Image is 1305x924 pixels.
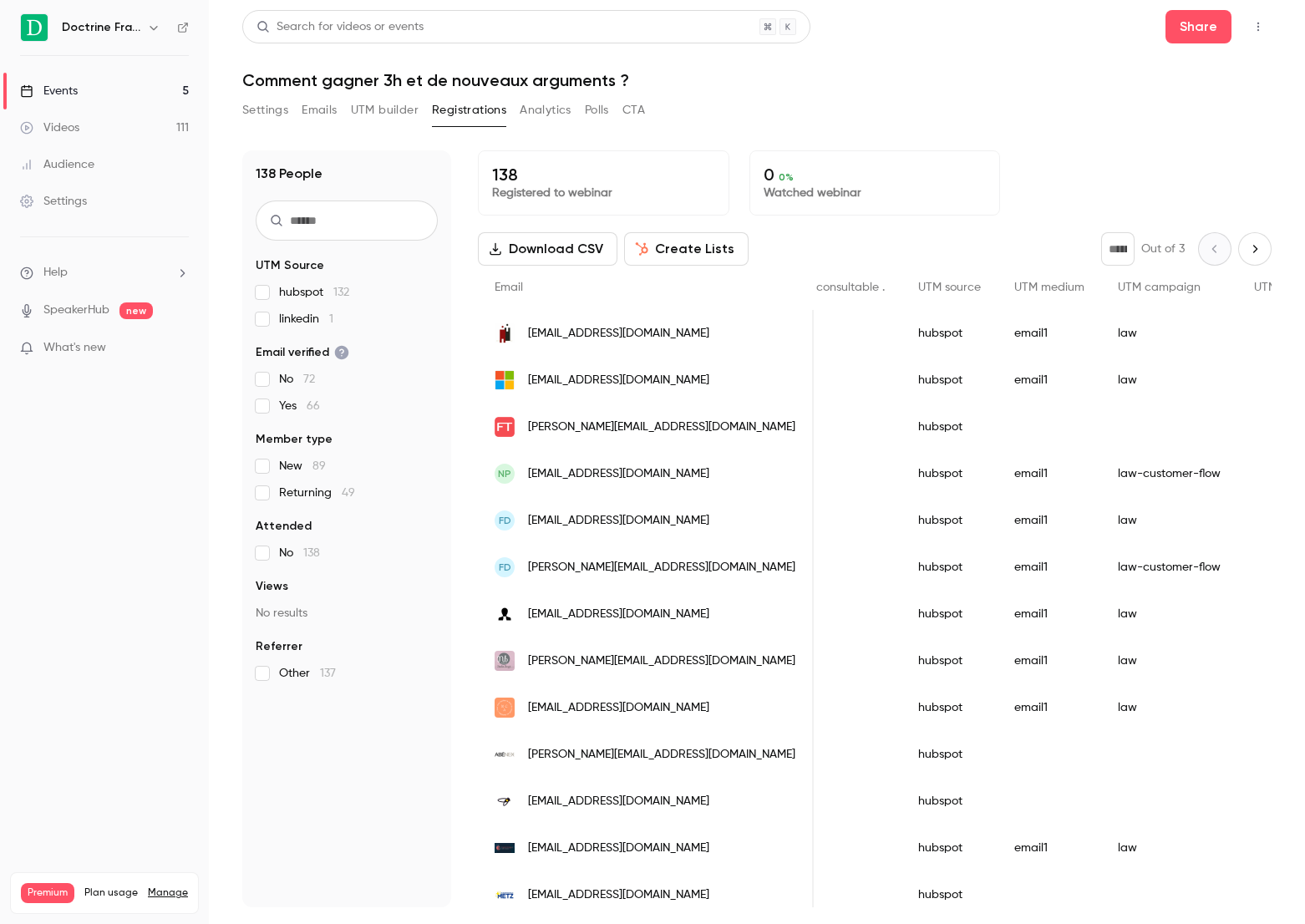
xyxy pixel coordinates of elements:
[492,165,715,185] p: 138
[528,699,709,717] span: [EMAIL_ADDRESS][DOMAIN_NAME]
[279,458,326,475] span: New
[62,19,140,36] h6: Doctrine France
[432,97,506,124] button: Registrations
[1014,282,1084,293] span: UTM medium
[495,417,515,437] img: francetravail.fr
[1101,544,1237,591] div: law-customer-flow
[256,638,302,655] span: Referrer
[21,883,74,903] span: Premium
[901,637,998,684] div: hubspot
[528,793,709,810] span: [EMAIL_ADDRESS][DOMAIN_NAME]
[279,665,336,682] span: Other
[148,886,188,900] a: Manage
[256,344,349,361] span: Email verified
[20,193,87,210] div: Settings
[901,684,998,731] div: hubspot
[499,560,511,575] span: FD
[998,544,1101,591] div: email1
[528,886,709,904] span: [EMAIL_ADDRESS][DOMAIN_NAME]
[1101,497,1237,544] div: law
[528,465,709,483] span: [EMAIL_ADDRESS][DOMAIN_NAME]
[622,97,645,124] button: CTA
[1238,232,1272,266] button: Next page
[1165,10,1231,43] button: Share
[495,651,515,671] img: bezzi-avocat.com
[20,156,94,173] div: Audience
[585,97,609,124] button: Polls
[495,282,523,293] span: Email
[495,698,515,718] img: ncavocat.com
[495,744,515,764] img: abenex.com
[279,398,320,414] span: Yes
[528,606,709,623] span: [EMAIL_ADDRESS][DOMAIN_NAME]
[528,372,709,389] span: [EMAIL_ADDRESS][DOMAIN_NAME]
[256,605,438,622] p: No results
[1141,241,1185,257] p: Out of 3
[1101,684,1237,731] div: law
[901,450,998,497] div: hubspot
[901,497,998,544] div: hubspot
[499,513,511,528] span: FD
[1101,591,1237,637] div: law
[901,778,998,825] div: hubspot
[256,164,322,184] h1: 138 People
[302,97,337,124] button: Emails
[528,512,709,530] span: [EMAIL_ADDRESS][DOMAIN_NAME]
[256,18,424,36] div: Search for videos or events
[119,302,153,319] span: new
[998,825,1101,871] div: email1
[918,282,981,293] span: UTM source
[43,302,109,319] a: SpeakerHub
[20,264,189,282] li: help-dropdown-opener
[1101,357,1237,404] div: law
[528,746,795,764] span: [PERSON_NAME][EMAIL_ADDRESS][DOMAIN_NAME]
[256,518,312,535] span: Attended
[256,578,288,595] span: Views
[901,357,998,404] div: hubspot
[495,604,515,624] img: annefinance.fr
[998,310,1101,357] div: email1
[764,165,987,185] p: 0
[351,97,419,124] button: UTM builder
[279,545,320,561] span: No
[495,843,515,854] img: avocat-piedagnel.fr
[998,497,1101,544] div: email1
[20,119,79,136] div: Videos
[901,591,998,637] div: hubspot
[169,341,189,356] iframe: Noticeable Trigger
[492,185,715,201] p: Registered to webinar
[998,591,1101,637] div: email1
[498,466,511,481] span: nP
[279,371,315,388] span: No
[256,257,438,682] section: facet-groups
[998,684,1101,731] div: email1
[901,404,998,450] div: hubspot
[307,400,320,412] span: 66
[242,97,288,124] button: Settings
[528,325,709,343] span: [EMAIL_ADDRESS][DOMAIN_NAME]
[43,264,68,282] span: Help
[1101,825,1237,871] div: law
[495,370,515,390] img: outlook.com
[764,185,987,201] p: Watched webinar
[528,840,709,857] span: [EMAIL_ADDRESS][DOMAIN_NAME]
[84,886,138,900] span: Plan usage
[43,339,106,357] span: What's new
[21,14,48,41] img: Doctrine France
[242,70,1272,90] h1: Comment gagner 3h et de nouveaux arguments ?
[779,171,794,183] span: 0 %
[998,357,1101,404] div: email1
[520,97,571,124] button: Analytics
[312,460,326,472] span: 89
[998,450,1101,497] div: email1
[1101,310,1237,357] div: law
[901,731,998,778] div: hubspot
[901,310,998,357] div: hubspot
[329,313,333,325] span: 1
[1101,637,1237,684] div: law
[1101,450,1237,497] div: law-customer-flow
[342,487,355,499] span: 49
[279,284,349,301] span: hubspot
[528,419,795,436] span: [PERSON_NAME][EMAIL_ADDRESS][DOMAIN_NAME]
[303,373,315,385] span: 72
